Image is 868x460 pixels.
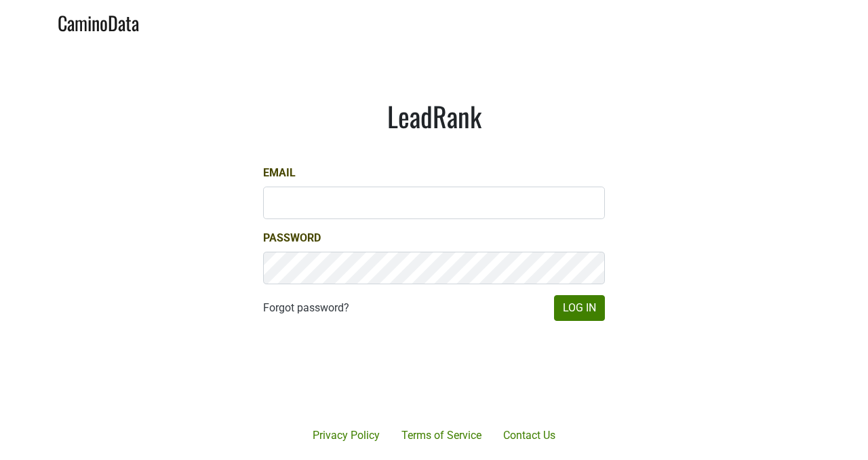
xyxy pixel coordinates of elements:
[554,295,605,321] button: Log In
[391,422,492,449] a: Terms of Service
[263,165,296,181] label: Email
[263,230,321,246] label: Password
[58,5,139,37] a: CaminoData
[492,422,566,449] a: Contact Us
[302,422,391,449] a: Privacy Policy
[263,300,349,316] a: Forgot password?
[263,100,605,132] h1: LeadRank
